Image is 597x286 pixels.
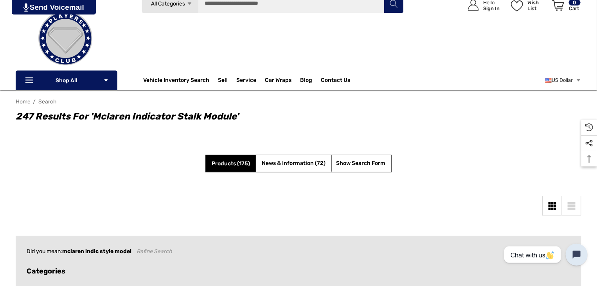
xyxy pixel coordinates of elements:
[187,1,192,7] svg: Icon Arrow Down
[23,3,29,12] img: PjwhLS0gR2VuZXJhdG9yOiBHcmF2aXQuaW8gLS0+PHN2ZyB4bWxucz0iaHR0cDovL3d3dy53My5vcmcvMjAwMC9zdmciIHhtb...
[218,72,236,88] a: Sell
[16,95,581,109] nav: Breadcrumb
[236,77,256,85] a: Service
[585,123,593,131] svg: Recently Viewed
[483,5,500,11] p: Sign In
[336,159,385,168] span: Show Search Form
[16,71,117,90] p: Shop All
[562,196,581,215] a: List View
[262,160,325,167] span: News & Information (72)
[27,267,570,276] h5: Categories
[321,77,350,85] a: Contact Us
[511,0,523,11] svg: Wish List
[336,159,385,168] a: Hide Search Form
[16,98,31,105] a: Home
[265,77,291,85] span: Car Wraps
[27,247,570,257] div: Did you mean:
[62,248,131,255] strong: mclaren indic style model
[542,196,562,215] a: Grid View
[581,155,597,163] svg: Top
[103,78,109,83] svg: Icon Arrow Down
[38,98,57,105] a: Search
[212,160,250,167] span: Products (175)
[218,77,228,85] span: Sell
[137,247,172,257] a: Refine Search
[585,139,593,147] svg: Social Media
[16,109,574,123] h1: 247 results for 'mclaren indicator stalk module'
[265,72,300,88] a: Car Wraps
[24,76,36,85] svg: Icon Line
[569,5,581,11] p: Cart
[151,0,185,7] span: All Categories
[300,77,312,85] a: Blog
[143,77,209,85] a: Vehicle Inventory Search
[545,72,581,88] a: USD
